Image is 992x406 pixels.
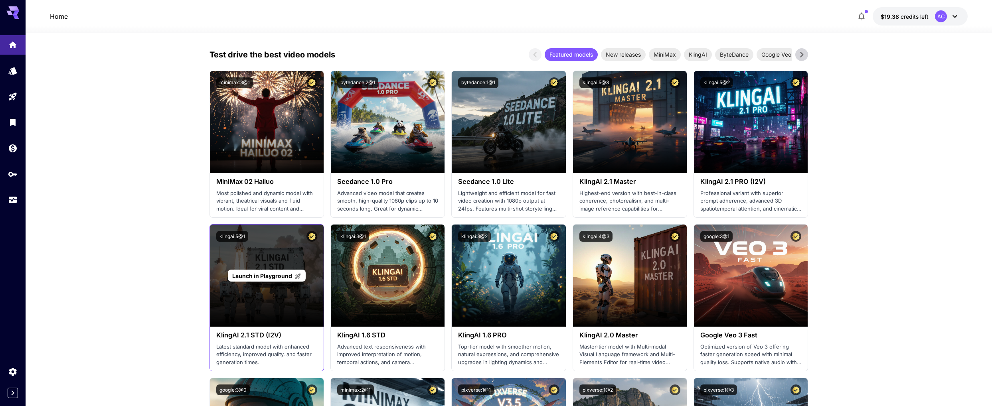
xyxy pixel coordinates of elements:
[601,48,646,61] div: New releases
[8,92,18,102] div: Playground
[790,384,801,395] button: Certified Model – Vetted for best performance and includes a commercial license.
[901,13,929,20] span: credits left
[579,231,613,242] button: klingai:4@3
[601,50,646,59] span: New releases
[881,13,901,20] span: $19.38
[700,384,737,395] button: pixverse:1@3
[549,231,559,242] button: Certified Model – Vetted for best performance and includes a commercial license.
[216,331,317,339] h3: KlingAI 2.1 STD (I2V)
[8,388,18,398] button: Expand sidebar
[8,66,18,76] div: Models
[715,50,753,59] span: ByteDance
[337,231,369,242] button: klingai:3@1
[210,71,324,173] img: alt
[8,169,18,179] div: API Keys
[458,189,559,213] p: Lightweight and efficient model for fast video creation with 1080p output at 24fps. Features mult...
[8,143,18,153] div: Wallet
[8,367,18,376] div: Settings
[337,77,378,88] button: bytedance:2@1
[209,49,335,61] p: Test drive the best video models
[790,231,801,242] button: Certified Model – Vetted for best performance and includes a commercial license.
[331,71,445,173] img: alt
[881,12,929,21] div: $19.38035
[545,48,598,61] div: Featured models
[790,77,801,88] button: Certified Model – Vetted for best performance and includes a commercial license.
[670,77,680,88] button: Certified Model – Vetted for best performance and includes a commercial license.
[216,343,317,367] p: Latest standard model with enhanced efficiency, improved quality, and faster generation times.
[700,189,801,213] p: Professional variant with superior prompt adherence, advanced 3D spatiotemporal attention, and ci...
[427,384,438,395] button: Certified Model – Vetted for best performance and includes a commercial license.
[549,384,559,395] button: Certified Model – Vetted for best performance and includes a commercial license.
[216,77,253,88] button: minimax:3@1
[216,189,317,213] p: Most polished and dynamic model with vibrant, theatrical visuals and fluid motion. Ideal for vira...
[545,50,598,59] span: Featured models
[337,343,438,367] p: Advanced text responsiveness with improved interpretation of motion, temporal actions, and camera...
[649,48,681,61] div: MiniMax
[8,117,18,127] div: Library
[579,178,680,185] h3: KlingAI 2.1 Master
[700,231,733,242] button: google:3@1
[337,384,374,395] button: minimax:2@1
[458,178,559,185] h3: Seedance 1.0 Lite
[579,343,680,367] p: Master-tier model with Multi-modal Visual Language framework and Multi-Elements Editor for real-t...
[8,40,18,50] div: Home
[700,77,733,88] button: klingai:5@2
[452,225,565,327] img: alt
[228,270,306,282] a: Launch in Playground
[700,343,801,367] p: Optimized version of Veo 3 offering faster generation speed with minimal quality loss. Supports n...
[458,331,559,339] h3: KlingAI 1.6 PRO
[579,384,616,395] button: pixverse:1@2
[694,71,808,173] img: alt
[337,331,438,339] h3: KlingAI 1.6 STD
[427,77,438,88] button: Certified Model – Vetted for best performance and includes a commercial license.
[700,178,801,185] h3: KlingAI 2.1 PRO (I2V)
[216,231,248,242] button: klingai:5@1
[579,189,680,213] p: Highest-end version with best-in-class coherence, photorealism, and multi-image reference capabil...
[458,384,494,395] button: pixverse:1@1
[337,189,438,213] p: Advanced video model that creates smooth, high-quality 1080p clips up to 10 seconds long. Great f...
[306,77,317,88] button: Certified Model – Vetted for best performance and includes a commercial license.
[684,50,712,59] span: KlingAI
[458,77,498,88] button: bytedance:1@1
[458,231,491,242] button: klingai:3@2
[715,48,753,61] div: ByteDance
[670,231,680,242] button: Certified Model – Vetted for best performance and includes a commercial license.
[579,77,612,88] button: klingai:5@3
[670,384,680,395] button: Certified Model – Vetted for best performance and includes a commercial license.
[700,331,801,339] h3: Google Veo 3 Fast
[684,48,712,61] div: KlingAI
[579,331,680,339] h3: KlingAI 2.0 Master
[458,343,559,367] p: Top-tier model with smoother motion, natural expressions, and comprehensive upgrades in lighting ...
[757,50,796,59] span: Google Veo
[50,12,68,21] a: Home
[573,225,687,327] img: alt
[427,231,438,242] button: Certified Model – Vetted for best performance and includes a commercial license.
[306,384,317,395] button: Certified Model – Vetted for best performance and includes a commercial license.
[452,71,565,173] img: alt
[306,231,317,242] button: Certified Model – Vetted for best performance and includes a commercial license.
[573,71,687,173] img: alt
[649,50,681,59] span: MiniMax
[549,77,559,88] button: Certified Model – Vetted for best performance and includes a commercial license.
[216,178,317,185] h3: MiniMax 02 Hailuo
[8,195,18,205] div: Usage
[757,48,796,61] div: Google Veo
[216,384,250,395] button: google:3@0
[873,7,968,26] button: $19.38035AC
[337,178,438,185] h3: Seedance 1.0 Pro
[694,225,808,327] img: alt
[331,225,445,327] img: alt
[232,272,292,279] span: Launch in Playground
[50,12,68,21] nav: breadcrumb
[935,10,947,22] div: AC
